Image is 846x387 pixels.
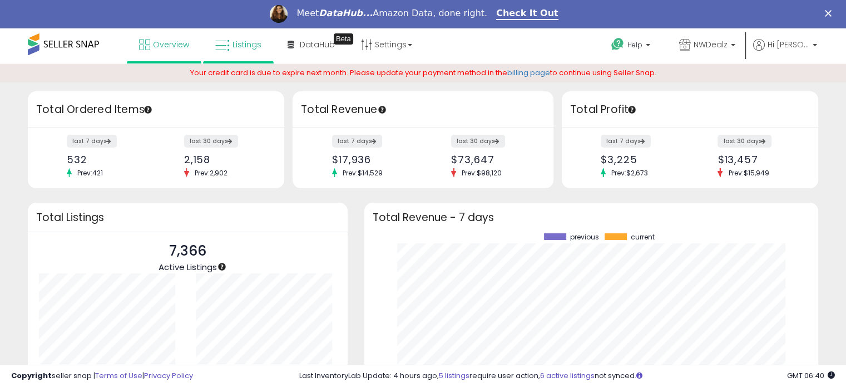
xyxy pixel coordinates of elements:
span: Prev: $14,529 [337,168,388,178]
img: Profile image for Georgie [270,5,288,23]
i: Click here to read more about un-synced listings. [636,372,642,379]
a: Privacy Policy [144,370,193,381]
strong: Copyright [11,370,52,381]
a: Overview [131,28,197,61]
span: previous [570,233,599,241]
h3: Total Revenue - 7 days [373,213,810,222]
span: NWDealz [694,39,728,50]
p: 7,366 [159,241,217,262]
label: last 30 days [184,135,238,148]
span: Overview [153,39,189,50]
span: Prev: 2,902 [189,168,233,178]
span: Prev: $15,949 [723,168,774,178]
div: seller snap | | [11,371,193,381]
span: current [631,233,655,241]
label: last 7 days [332,135,382,148]
label: last 30 days [451,135,505,148]
a: Hi [PERSON_NAME] [753,39,817,64]
h3: Total Listings [36,213,339,222]
div: Close [825,10,836,17]
span: Help [627,40,642,50]
i: DataHub... [319,8,373,18]
i: Get Help [611,37,625,51]
span: Active Listings [159,261,217,273]
span: Your credit card is due to expire next month. Please update your payment method in the to continu... [190,67,656,78]
label: last 7 days [67,135,117,148]
label: last 7 days [601,135,651,148]
b: 7083 [84,363,108,376]
a: billing page [507,67,550,78]
span: Listings [232,39,261,50]
a: Settings [353,28,420,61]
a: 6 active listings [540,370,595,381]
span: Prev: 421 [72,168,108,178]
a: Listings [207,28,270,61]
span: Prev: $98,120 [456,168,507,178]
a: Help [602,29,661,63]
div: Tooltip anchor [143,105,153,115]
a: NWDealz [671,28,744,64]
div: $73,647 [451,154,534,165]
span: DataHub [300,39,335,50]
div: Meet Amazon Data, done right. [296,8,487,19]
div: 2,158 [184,154,265,165]
div: $13,457 [718,154,798,165]
a: 5 listings [439,370,469,381]
a: Check It Out [496,8,558,20]
div: Tooltip anchor [627,105,637,115]
div: 532 [67,154,147,165]
div: $3,225 [601,154,681,165]
div: Last InventoryLab Update: 4 hours ago, require user action, not synced. [299,371,835,381]
h3: Total Ordered Items [36,102,276,117]
div: Tooltip anchor [377,105,387,115]
span: Hi [PERSON_NAME] [768,39,809,50]
span: Prev: $2,673 [606,168,654,178]
div: Tooltip anchor [217,262,227,272]
a: DataHub [279,28,343,61]
h3: Total Revenue [301,102,545,117]
b: 4905 [241,363,265,376]
label: last 30 days [718,135,771,148]
h3: Total Profit [570,102,810,117]
span: 2025-10-14 06:40 GMT [787,370,835,381]
div: $17,936 [332,154,415,165]
a: Terms of Use [95,370,142,381]
div: Tooltip anchor [334,33,353,45]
